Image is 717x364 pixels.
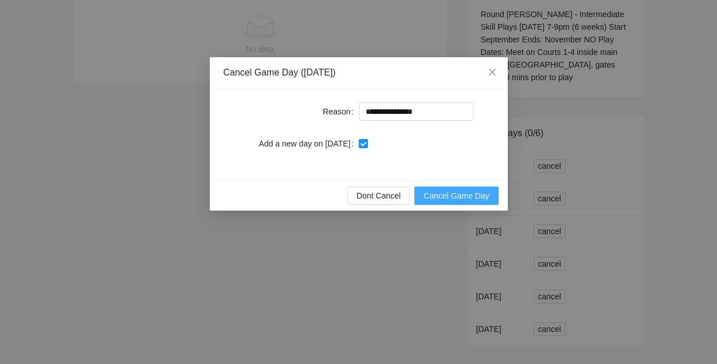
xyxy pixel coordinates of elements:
span: close [488,68,497,77]
input: Reason [359,102,473,121]
button: Cancel Game Day [414,187,498,205]
div: Cancel Game Day ([DATE]) [224,66,494,79]
span: Cancel Game Day [424,189,489,202]
label: Add a new day on 11/07/25 [259,134,359,153]
button: Close [477,57,508,88]
label: Reason [323,102,358,121]
button: Dont Cancel [347,187,410,205]
span: Dont Cancel [356,189,401,202]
